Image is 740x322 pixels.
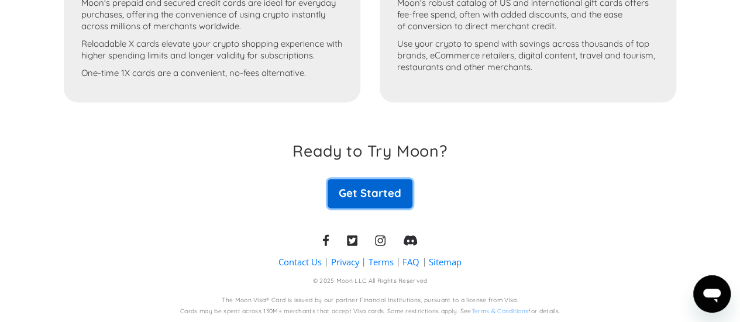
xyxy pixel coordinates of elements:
a: Privacy [331,256,359,268]
div: The Moon Visa® Card is issued by our partner Financial Institutions, pursuant to a license from V... [222,296,518,305]
div: Cards may be spent across 130M+ merchants that accept Visa cards. Some restrictions apply. See fo... [180,307,560,316]
a: Terms & Conditions [471,307,528,314]
p: Use your crypto to spend with savings across thousands of top brands, eCommerce retailers, digita... [397,38,659,73]
a: Sitemap [429,256,462,268]
a: Terms [369,256,394,268]
div: © 2025 Moon LLC All Rights Reserved [313,277,428,286]
a: Get Started [328,179,412,208]
h3: Ready to Try Moon? [292,141,447,160]
a: FAQ [402,256,419,268]
a: Contact Us [278,256,322,268]
iframe: Button to launch messaging window [693,275,731,313]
